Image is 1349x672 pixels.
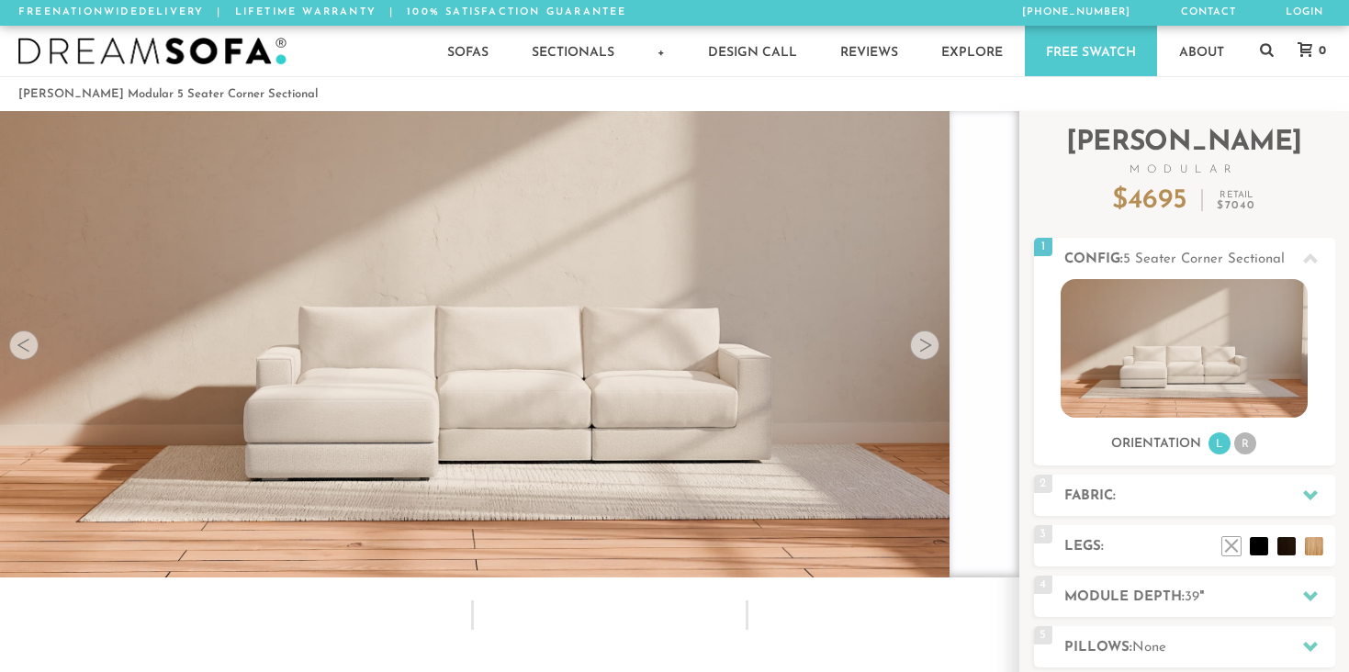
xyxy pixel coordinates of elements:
[1034,626,1052,644] span: 5
[1064,249,1335,270] h2: Config:
[1208,432,1231,454] li: L
[1034,164,1335,175] span: Modular
[511,26,635,76] a: Sectionals
[1279,42,1335,59] a: 0
[1034,475,1052,493] span: 2
[1217,200,1255,211] em: $
[52,7,139,17] em: Nationwide
[687,26,818,76] a: Design Call
[1034,238,1052,256] span: 1
[1061,279,1308,418] img: landon-sofa-no_legs-no_pillows-1.jpg
[217,7,221,17] span: |
[1064,536,1335,557] h2: Legs:
[1128,186,1187,215] span: 4695
[1064,587,1335,608] h2: Module Depth: "
[1123,252,1285,266] span: 5 Seater Corner Sectional
[1217,191,1255,211] p: Retail
[920,26,1024,76] a: Explore
[1034,129,1335,175] h2: [PERSON_NAME]
[426,26,510,76] a: Sofas
[1158,26,1245,76] a: About
[1025,26,1157,76] a: Free Swatch
[389,7,394,17] span: |
[1064,486,1335,507] h2: Fabric:
[1034,525,1052,543] span: 3
[1064,637,1335,658] h2: Pillows:
[1185,590,1199,604] span: 39
[819,26,919,76] a: Reviews
[636,26,686,76] a: +
[1111,436,1201,453] h3: Orientation
[1132,641,1166,655] span: None
[1112,187,1187,215] p: $
[18,82,318,106] li: [PERSON_NAME] Modular 5 Seater Corner Sectional
[1314,45,1326,57] span: 0
[1034,576,1052,594] span: 4
[1225,200,1256,211] span: 7040
[1234,432,1256,454] li: R
[18,38,287,65] img: DreamSofa - Inspired By Life, Designed By You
